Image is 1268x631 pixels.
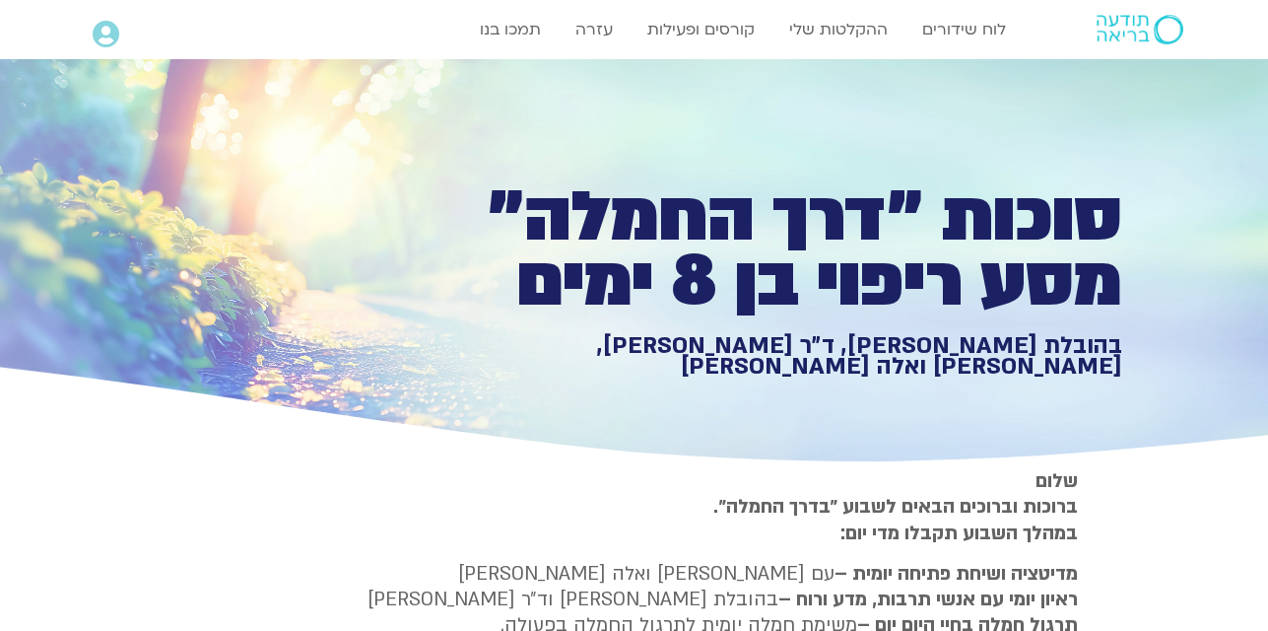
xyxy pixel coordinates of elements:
[1035,468,1078,494] strong: שלום
[439,335,1122,378] h1: בהובלת [PERSON_NAME], ד״ר [PERSON_NAME], [PERSON_NAME] ואלה [PERSON_NAME]
[778,587,1078,612] b: ראיון יומי עם אנשי תרבות, מדע ורוח –
[470,11,551,48] a: תמכו בנו
[439,185,1122,315] h1: סוכות ״דרך החמלה״ מסע ריפוי בן 8 ימים
[912,11,1016,48] a: לוח שידורים
[1097,15,1183,44] img: תודעה בריאה
[779,11,898,48] a: ההקלטות שלי
[713,494,1078,545] strong: ברוכות וברוכים הבאים לשבוע ״בדרך החמלה״. במהלך השבוע תקבלו מדי יום:
[834,561,1078,587] strong: מדיטציה ושיחת פתיחה יומית –
[637,11,765,48] a: קורסים ופעילות
[566,11,623,48] a: עזרה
